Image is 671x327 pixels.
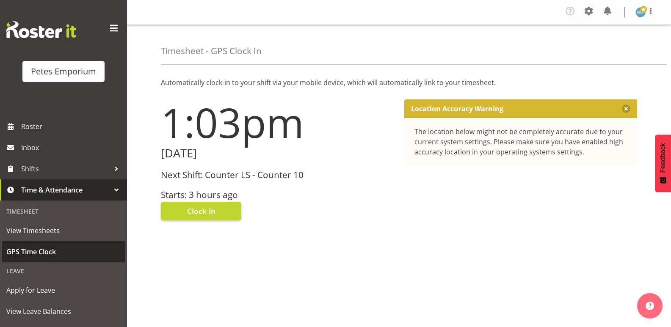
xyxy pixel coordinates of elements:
div: The location below might not be completely accurate due to your current system settings. Please m... [414,126,627,157]
a: View Timesheets [2,220,125,241]
h3: Starts: 3 hours ago [161,190,394,200]
h2: [DATE] [161,147,394,160]
h3: Next Shift: Counter LS - Counter 10 [161,170,394,180]
span: Time & Attendance [21,184,110,196]
span: Roster [21,120,123,133]
button: Feedback - Show survey [655,135,671,192]
img: Rosterit website logo [6,21,76,38]
p: Automatically clock-in to your shift via your mobile device, which will automatically link to you... [161,77,637,88]
div: Timesheet [2,203,125,220]
div: Petes Emporium [31,65,96,78]
span: View Leave Balances [6,305,121,318]
span: Shifts [21,162,110,175]
button: Clock In [161,202,241,220]
span: GPS Time Clock [6,245,121,258]
h4: Timesheet - GPS Clock In [161,46,262,56]
a: View Leave Balances [2,301,125,322]
span: View Timesheets [6,224,121,237]
span: Feedback [659,143,667,173]
span: Apply for Leave [6,284,121,297]
img: help-xxl-2.png [646,302,654,310]
p: Location Accuracy Warning [411,104,503,113]
img: helena-tomlin701.jpg [635,7,646,17]
button: Close message [622,104,630,113]
span: Inbox [21,141,123,154]
span: Clock In [187,206,215,217]
h1: 1:03pm [161,99,394,145]
a: Apply for Leave [2,280,125,301]
div: Leave [2,262,125,280]
a: GPS Time Clock [2,241,125,262]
